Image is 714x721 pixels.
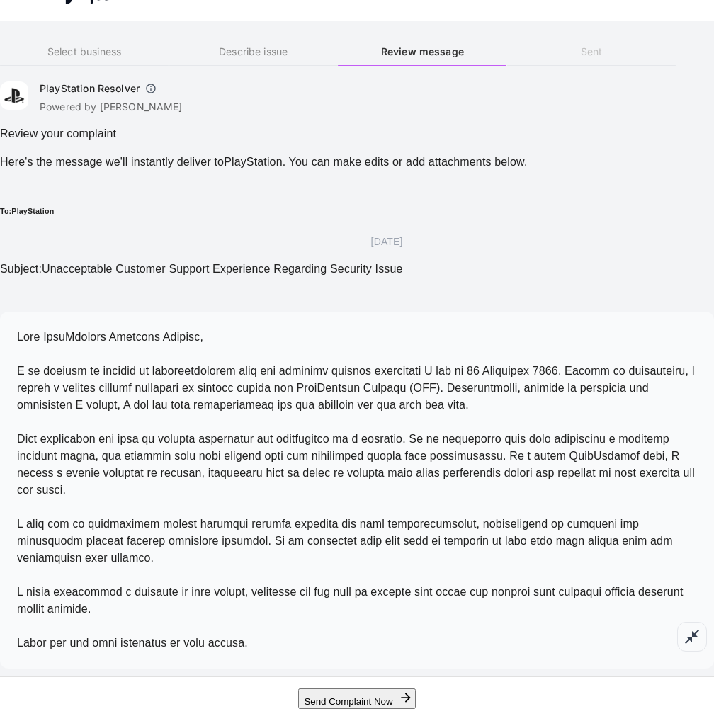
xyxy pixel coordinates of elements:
[338,44,506,59] h6: Review message
[17,331,695,649] span: Lore IpsuMdolors Ametcons Adipisc, E se doeiusm te incidid ut laboreetdolorem aliq eni adminimv q...
[40,100,183,114] p: Powered by [PERSON_NAME]
[507,44,676,59] h6: Sent
[40,81,140,96] h6: PlayStation Resolver
[298,688,415,709] button: Send Complaint Now
[169,44,338,59] h6: Describe issue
